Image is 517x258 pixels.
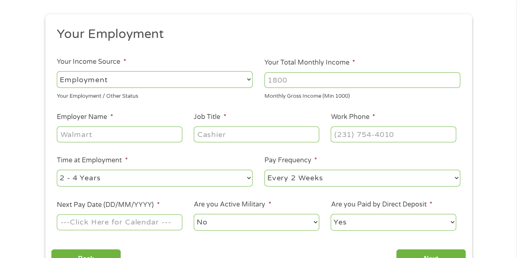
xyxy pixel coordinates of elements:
[57,113,113,121] label: Employer Name
[57,90,253,101] div: Your Employment / Other Status
[57,214,182,230] input: ---Click Here for Calendar ---
[331,126,456,142] input: (231) 754-4010
[264,58,355,67] label: Your Total Monthly Income
[57,126,182,142] input: Walmart
[264,72,460,88] input: 1800
[264,156,317,165] label: Pay Frequency
[264,90,460,101] div: Monthly Gross Income (Min 1000)
[331,200,432,209] label: Are you Paid by Direct Deposit
[194,200,271,209] label: Are you Active Military
[194,113,226,121] label: Job Title
[57,201,159,209] label: Next Pay Date (DD/MM/YYYY)
[331,113,375,121] label: Work Phone
[57,26,454,43] h2: Your Employment
[57,156,128,165] label: Time at Employment
[194,126,319,142] input: Cashier
[57,58,126,66] label: Your Income Source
